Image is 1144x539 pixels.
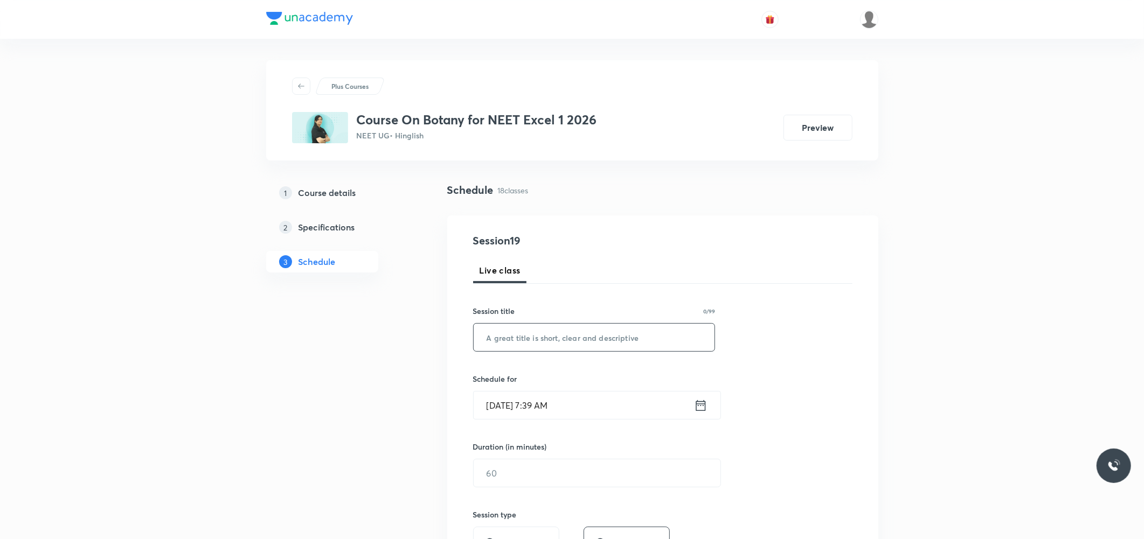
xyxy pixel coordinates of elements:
[299,255,336,268] h5: Schedule
[860,10,878,29] img: Arvind Bhargav
[1107,459,1120,472] img: ttu
[331,81,369,91] p: Plus Courses
[299,221,355,234] h5: Specifications
[480,264,521,277] span: Live class
[473,441,547,452] h6: Duration (in minutes)
[765,15,775,24] img: avatar
[498,185,529,196] p: 18 classes
[473,373,716,384] h6: Schedule for
[474,459,720,487] input: 60
[279,255,292,268] p: 3
[473,305,515,317] h6: Session title
[266,12,353,25] img: Company Logo
[761,11,779,28] button: avatar
[474,324,715,351] input: A great title is short, clear and descriptive
[279,221,292,234] p: 2
[473,509,517,520] h6: Session type
[473,233,670,249] h4: Session 19
[703,309,715,314] p: 0/99
[357,112,597,128] h3: Course On Botany for NEET Excel 1 2026
[299,186,356,199] h5: Course details
[266,216,413,238] a: 2Specifications
[784,115,852,141] button: Preview
[279,186,292,199] p: 1
[266,12,353,27] a: Company Logo
[357,130,597,141] p: NEET UG • Hinglish
[292,112,348,143] img: 5CA3E240-80E2-4022-A53A-790D765797D3_plus.png
[266,182,413,204] a: 1Course details
[447,182,494,198] h4: Schedule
